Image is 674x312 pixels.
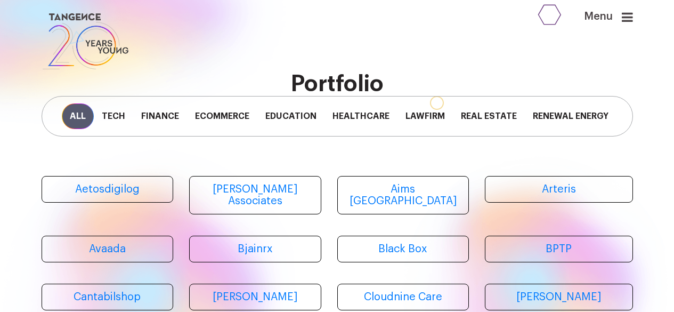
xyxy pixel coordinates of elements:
span: Renewal Energy [525,103,616,129]
a: BPTP [485,236,633,262]
span: Tech [94,103,133,129]
a: Black Box [337,236,469,262]
h2: Portfolio [42,71,633,96]
span: Lawfirm [397,103,453,129]
img: logo SVG [42,11,130,72]
a: [PERSON_NAME] [189,284,321,310]
span: Education [257,103,324,129]
a: Cantabilshop [42,284,174,310]
a: Aetosdigilog [42,176,174,203]
a: [PERSON_NAME] Associates [189,176,321,214]
span: Real Estate [453,103,525,129]
span: All [62,103,94,129]
span: Ecommerce [187,103,257,129]
a: Cloudnine Care [337,284,469,310]
span: Finance [133,103,187,129]
a: Aims [GEOGRAPHIC_DATA] [337,176,469,214]
span: Healthcare [324,103,397,129]
a: Arteris [485,176,633,203]
a: [PERSON_NAME] [485,284,633,310]
a: Bjainrx [189,236,321,262]
a: Avaada [42,236,174,262]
